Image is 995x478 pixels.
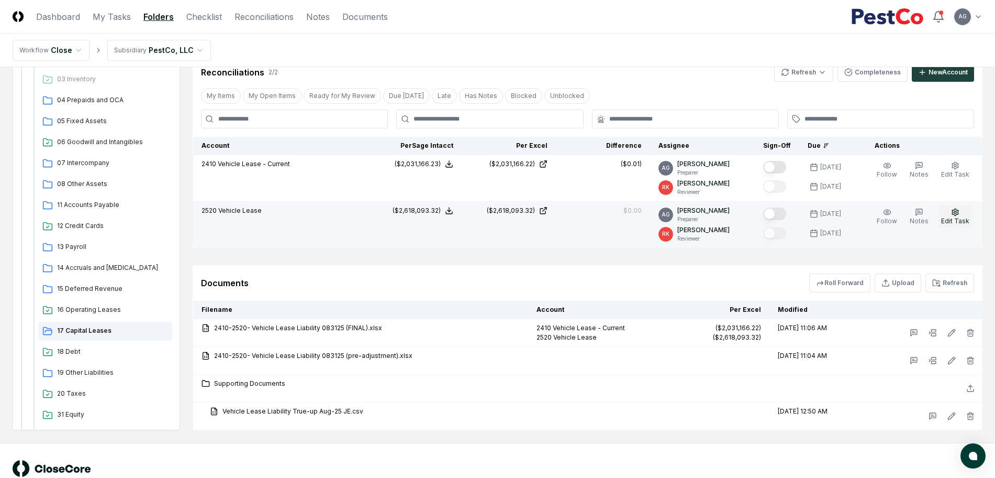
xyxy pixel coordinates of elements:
span: 12 Credit Cards [57,221,168,231]
button: My Open Items [243,88,301,104]
button: Edit Task [939,206,971,228]
button: Upload [875,274,921,292]
span: RK [662,183,669,191]
a: Notes [306,10,330,23]
button: Due Today [383,88,430,104]
div: 2410 Vehicle Lease - Current [536,323,666,333]
span: 04 Prepaids and OCA [57,95,168,105]
div: ($2,031,166.22) [489,159,535,169]
p: Preparer [677,169,730,177]
div: [DATE] [820,162,841,172]
a: 13 Payroll [38,238,172,257]
button: Follow [875,159,899,181]
p: Reviewer [677,235,730,243]
button: Blocked [505,88,542,104]
th: Modified [769,301,862,319]
a: 07 Intercompany [38,154,172,173]
span: Edit Task [941,170,969,178]
span: AG [662,211,670,219]
th: Per Excel [675,301,769,319]
div: 2 / 2 [269,68,278,77]
th: Per Excel [462,137,556,155]
button: Notes [908,206,931,228]
div: Reconciliations [201,66,264,79]
a: 2410-2520- Vehicle Lease Liability 083125 (FINAL).xlsx [202,323,520,333]
button: Notes [908,159,931,181]
a: 08 Other Assets [38,175,172,194]
button: ($2,618,093.32) [393,206,453,215]
a: Reconciliations [234,10,294,23]
span: 18 Debt [57,347,168,356]
button: atlas-launcher [960,443,986,469]
button: Mark complete [763,227,786,240]
span: Edit Task [941,217,969,225]
button: ($2,031,166.23) [395,159,453,169]
div: Documents [201,277,249,289]
a: Dashboard [36,10,80,23]
button: Mark complete [763,180,786,193]
div: [DATE] [820,209,841,219]
span: 20 Taxes [57,389,168,398]
button: My Items [201,88,241,104]
div: ($2,618,093.32) [713,333,761,342]
a: ($2,031,166.22) [470,159,547,169]
a: 19 Other Liabilities [38,364,172,383]
a: 41 Revenue [38,427,172,446]
td: [DATE] 11:04 AM [769,347,862,375]
button: Refresh [925,274,974,292]
button: Roll Forward [809,274,870,292]
a: 31 Equity [38,406,172,425]
a: Documents [342,10,388,23]
button: Completeness [837,63,908,82]
button: AG [953,7,972,26]
a: 18 Debt [38,343,172,362]
span: Notes [910,170,929,178]
div: ($2,031,166.23) [395,159,441,169]
span: Vehicle Lease - Current [218,160,290,168]
nav: breadcrumb [13,40,211,61]
th: Filename [193,301,529,319]
span: 08 Other Assets [57,179,168,189]
span: 03 Inventory [57,74,168,84]
p: [PERSON_NAME] [677,179,730,188]
span: AG [958,13,967,20]
th: Difference [556,137,650,155]
button: Late [432,88,457,104]
span: 19 Other Liabilities [57,368,168,377]
p: Preparer [677,215,730,223]
div: Subsidiary [114,46,147,55]
span: Notes [910,217,929,225]
a: 16 Operating Leases [38,301,172,320]
p: Reviewer [677,188,730,196]
a: Supporting Documents [202,379,520,388]
span: Follow [877,217,897,225]
img: logo [13,460,91,477]
div: New Account [929,68,968,77]
div: Actions [866,141,974,150]
span: 2520 [202,207,217,214]
span: 13 Payroll [57,242,168,252]
button: Mark complete [763,161,786,173]
span: 15 Deferred Revenue [57,284,168,294]
span: Vehicle Lease [218,207,262,214]
p: [PERSON_NAME] [677,206,730,215]
a: 15 Deferred Revenue [38,280,172,299]
a: 20 Taxes [38,385,172,404]
button: Ready for My Review [304,88,381,104]
a: 14 Accruals and [MEDICAL_DATA] [38,259,172,278]
a: 2410-2520- Vehicle Lease Liability 083125 (pre-adjustment).xlsx [202,351,520,361]
a: 05 Fixed Assets [38,112,172,131]
td: [DATE] 12:50 AM [769,403,862,430]
a: 06 Goodwill and Intangibles [38,133,172,152]
button: Has Notes [459,88,503,104]
a: ($2,618,093.32) [470,206,547,215]
span: AG [662,164,670,172]
a: 04 Prepaids and OCA [38,91,172,110]
span: 2410 [202,160,216,168]
button: Unblocked [544,88,590,104]
span: 14 Accruals and OCL [57,263,168,273]
img: PestCo logo [851,8,924,25]
div: ($0.01) [621,159,642,169]
div: ($2,618,093.32) [393,206,441,215]
img: Logo [13,11,24,22]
